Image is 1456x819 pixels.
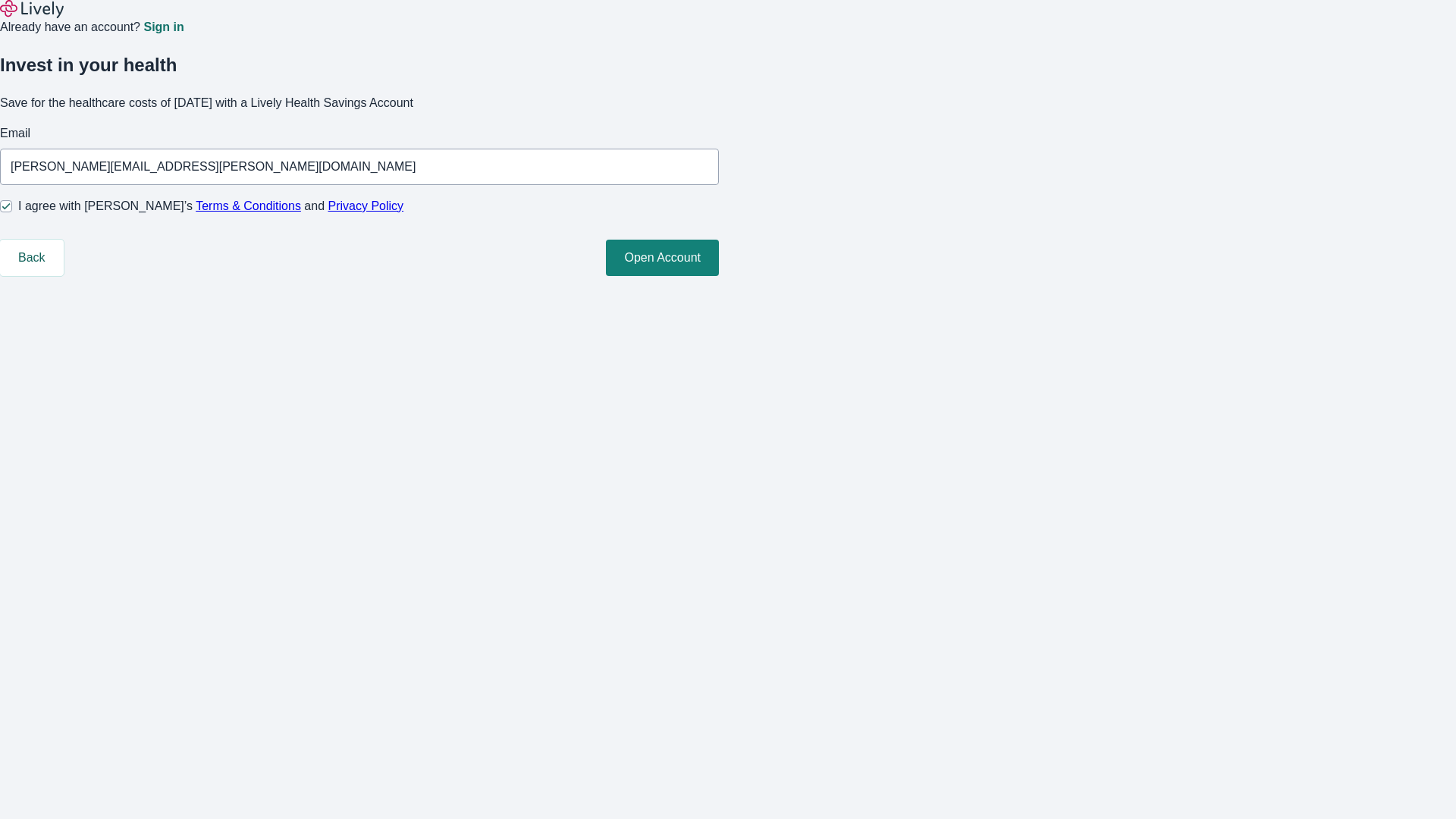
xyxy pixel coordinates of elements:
a: Sign in [143,21,184,33]
a: Terms & Conditions [196,199,301,212]
button: Open Account [606,240,719,276]
a: Privacy Policy [328,199,404,212]
span: I agree with [PERSON_NAME]’s and [18,197,403,215]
